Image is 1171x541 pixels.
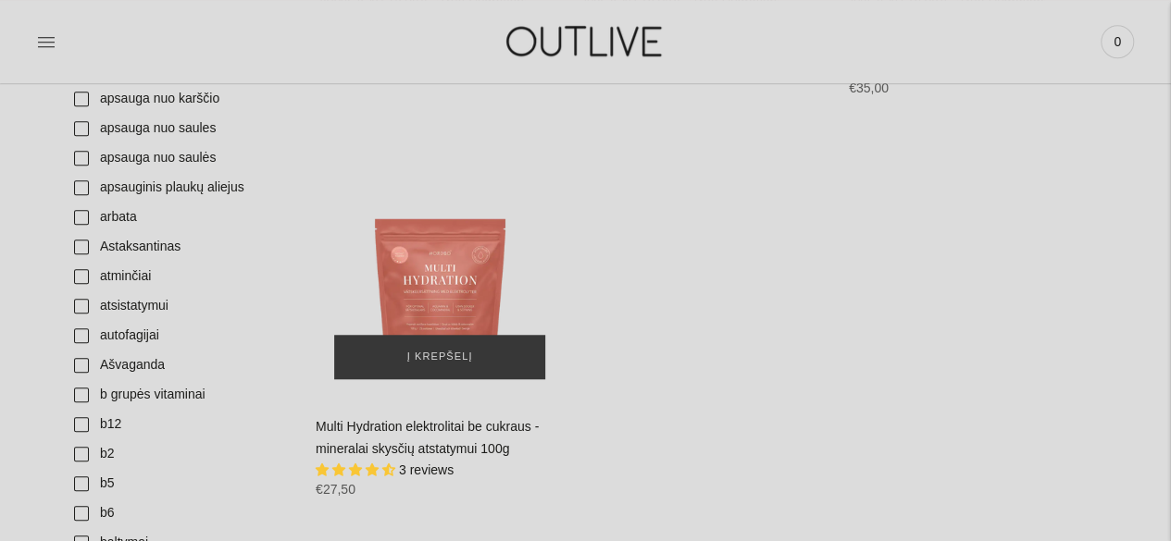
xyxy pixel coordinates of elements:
span: 0 [1104,29,1130,55]
a: b12 [63,410,297,439]
a: b6 [63,498,297,528]
a: b2 [63,439,297,469]
span: €35,00 [849,80,889,95]
a: atminčiai [63,262,297,291]
img: OUTLIVE [470,9,702,73]
a: arbata [63,203,297,232]
span: 3 reviews [399,462,454,477]
span: 4.67 stars [316,462,399,477]
a: apsauga nuo karščio [63,84,297,114]
a: apsauga nuo saules [63,114,297,143]
a: atsistatymui [63,291,297,321]
button: Į krepšelį [334,335,545,379]
span: €27,50 [316,482,355,497]
a: b5 [63,469,297,498]
a: Multi Hydration elektrolitai be cukraus - mineralai skysčių atstatymui 100g [316,150,564,398]
a: apsauga nuo saulės [63,143,297,173]
span: Į krepšelį [407,348,473,366]
a: apsauginis plaukų aliejus [63,173,297,203]
a: b grupės vitaminai [63,380,297,410]
a: autofagijai [63,321,297,350]
a: Ašvaganda [63,350,297,380]
a: 0 [1101,21,1134,62]
a: Astaksantinas [63,232,297,262]
a: Multi Hydration elektrolitai be cukraus - mineralai skysčių atstatymui 100g [316,419,539,456]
